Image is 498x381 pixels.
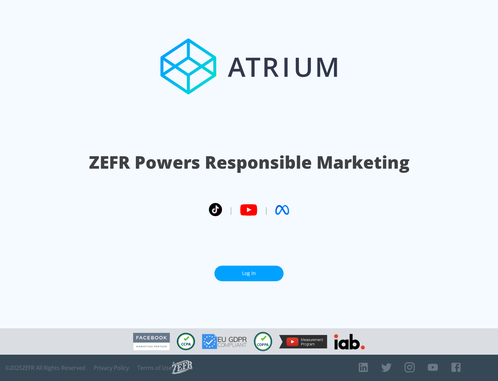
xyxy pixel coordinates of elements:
img: GDPR Compliant [202,334,247,349]
img: CCPA Compliant [177,333,195,350]
span: | [264,205,268,215]
img: COPPA Compliant [254,332,272,351]
img: YouTube Measurement Program [279,335,327,348]
span: | [229,205,233,215]
a: Log In [214,266,284,281]
h1: ZEFR Powers Responsible Marketing [89,150,409,174]
span: © 2025 ZEFR All Rights Reserved [5,364,85,371]
img: Facebook Marketing Partner [133,333,170,351]
a: Terms of Use [137,364,172,371]
a: Privacy Policy [94,364,129,371]
img: IAB [334,334,365,349]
